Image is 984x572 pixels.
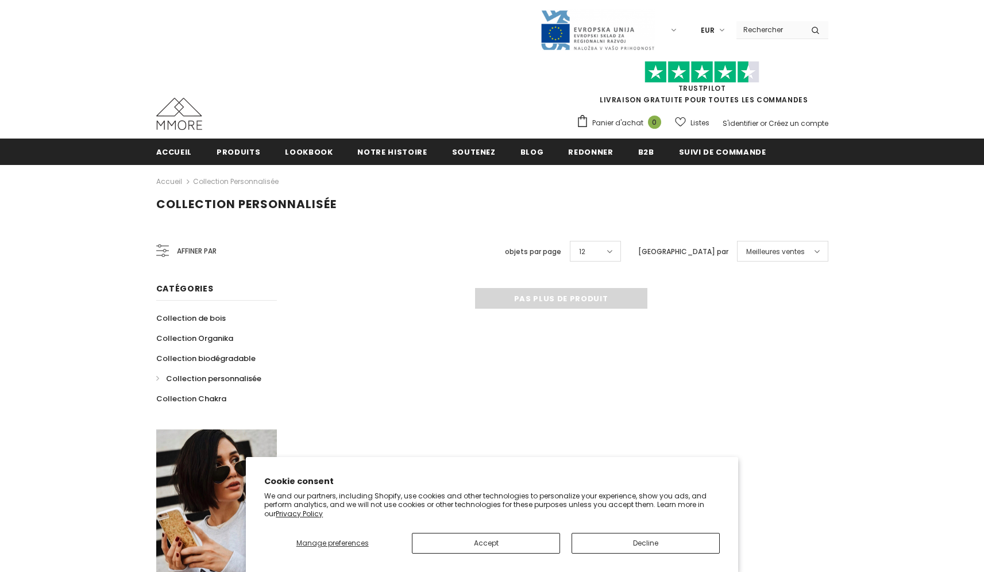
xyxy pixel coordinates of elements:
a: Blog [520,139,544,164]
a: Accueil [156,139,192,164]
input: Search Site [736,21,802,38]
span: 12 [579,246,585,258]
span: Lookbook [285,147,333,158]
span: Meilleures ventes [746,246,805,258]
span: EUR [701,25,715,36]
a: Collection de bois [156,308,226,328]
a: Suivi de commande [679,139,766,164]
h2: Cookie consent [264,475,720,487]
span: Catégories [156,283,214,294]
a: Créez un compte [769,118,828,128]
a: Collection Chakra [156,389,226,409]
button: Accept [412,533,560,554]
span: Collection Organika [156,333,233,344]
span: Collection biodégradable [156,353,256,364]
a: soutenez [452,139,496,164]
span: Panier d'achat [592,117,643,129]
img: Faites confiance aux étoiles pilotes [645,61,759,83]
a: Privacy Policy [276,509,323,519]
button: Decline [572,533,720,554]
span: Accueil [156,147,192,158]
span: soutenez [452,147,496,158]
button: Manage preferences [264,533,400,554]
a: Javni Razpis [540,25,655,34]
img: Javni Razpis [540,9,655,51]
a: Redonner [568,139,613,164]
a: Collection biodégradable [156,348,256,368]
span: Collection personnalisée [166,373,261,384]
span: LIVRAISON GRATUITE POUR TOUTES LES COMMANDES [576,66,828,105]
span: B2B [638,147,654,158]
a: Accueil [156,175,182,189]
span: Collection Chakra [156,393,226,404]
a: Collection personnalisée [156,368,261,389]
span: Suivi de commande [679,147,766,158]
span: Notre histoire [357,147,427,158]
a: TrustPilot [678,83,726,93]
span: 0 [648,116,661,129]
p: We and our partners, including Shopify, use cookies and other technologies to personalize your ex... [264,492,720,519]
a: Panier d'achat 0 [576,114,667,132]
span: Collection personnalisée [156,196,337,212]
label: [GEOGRAPHIC_DATA] par [638,246,728,258]
label: objets par page [505,246,561,258]
a: Notre histoire [357,139,427,164]
a: Collection personnalisée [193,176,279,186]
span: Manage preferences [296,538,369,548]
span: Blog [520,147,544,158]
a: Collection Organika [156,328,233,348]
a: Produits [217,139,260,164]
img: Cas MMORE [156,98,202,130]
a: S'identifier [723,118,758,128]
a: Lookbook [285,139,333,164]
span: or [760,118,767,128]
span: Produits [217,147,260,158]
a: B2B [638,139,654,164]
span: Collection de bois [156,313,226,324]
span: Affiner par [177,245,217,258]
span: Listes [690,117,709,129]
span: Redonner [568,147,613,158]
a: Listes [675,113,709,133]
